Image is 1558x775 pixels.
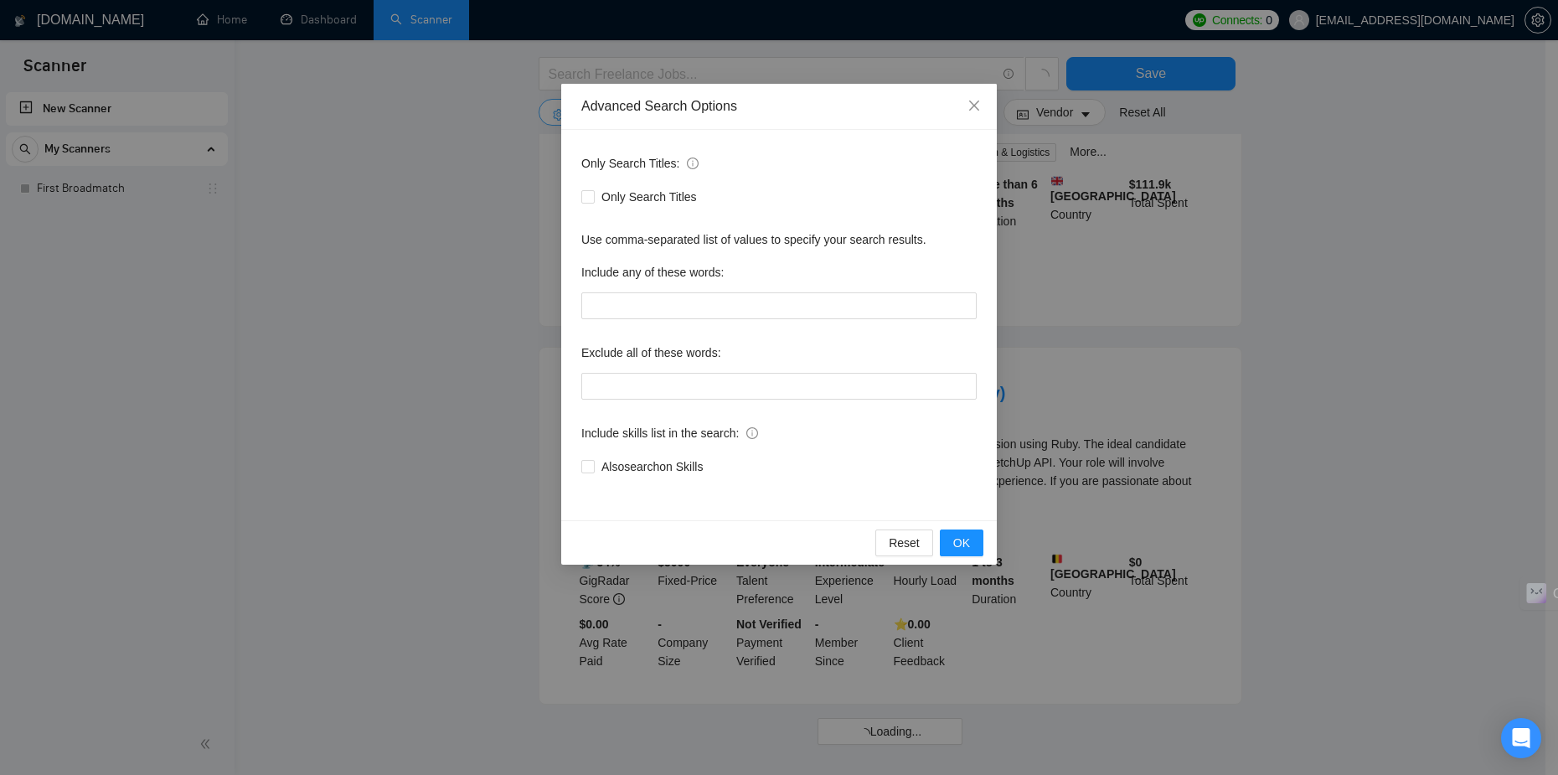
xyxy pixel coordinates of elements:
label: Exclude all of these words: [581,339,721,366]
span: Only Search Titles: [581,154,699,173]
button: Reset [875,530,933,556]
label: Include any of these words: [581,259,724,286]
div: Open Intercom Messenger [1501,718,1541,758]
span: info-circle [746,427,758,439]
button: OK [940,530,983,556]
div: Use comma-separated list of values to specify your search results. [581,230,977,249]
span: Also search on Skills [595,457,709,476]
span: Include skills list in the search: [581,424,758,442]
span: info-circle [687,158,699,169]
span: OK [953,534,970,552]
span: Reset [889,534,920,552]
span: Only Search Titles [595,188,704,206]
div: Advanced Search Options [581,97,977,116]
button: Close [952,84,997,129]
span: close [967,99,981,112]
